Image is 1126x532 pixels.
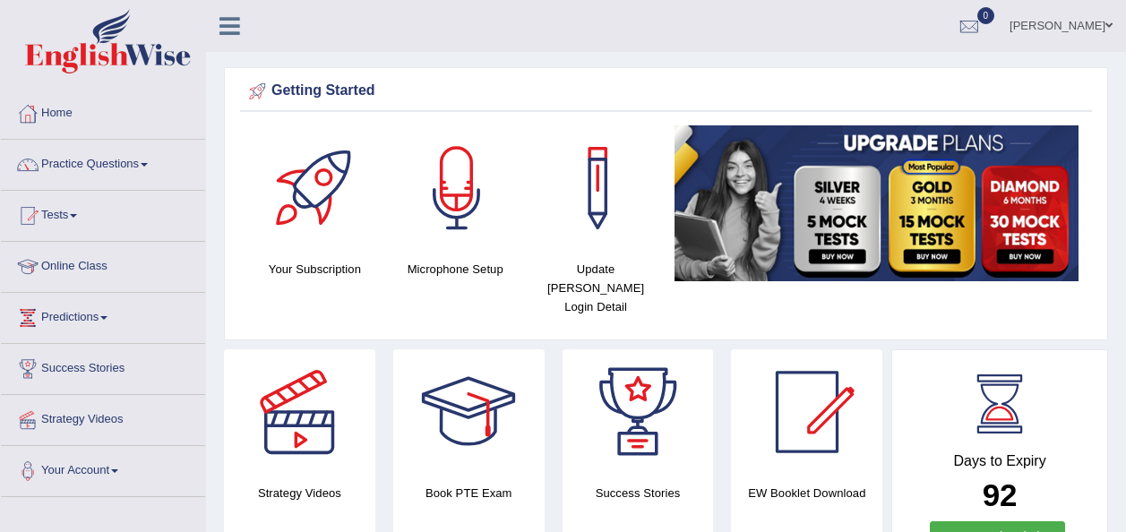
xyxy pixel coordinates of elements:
[1,293,205,338] a: Predictions
[983,477,1018,512] b: 92
[393,484,545,502] h4: Book PTE Exam
[1,446,205,491] a: Your Account
[1,89,205,133] a: Home
[912,453,1087,469] h4: Days to Expiry
[535,260,658,316] h4: Update [PERSON_NAME] Login Detail
[1,191,205,236] a: Tests
[254,260,376,279] h4: Your Subscription
[394,260,517,279] h4: Microphone Setup
[1,344,205,389] a: Success Stories
[1,140,205,184] a: Practice Questions
[731,484,882,502] h4: EW Booklet Download
[675,125,1079,281] img: small5.jpg
[224,484,375,502] h4: Strategy Videos
[1,242,205,287] a: Online Class
[245,78,1087,105] div: Getting Started
[1,395,205,440] a: Strategy Videos
[977,7,995,24] span: 0
[563,484,714,502] h4: Success Stories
